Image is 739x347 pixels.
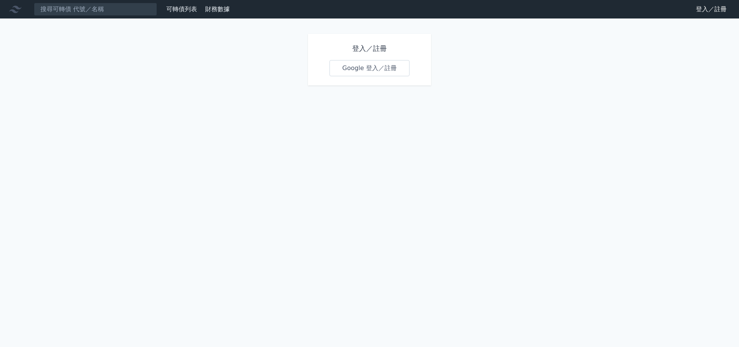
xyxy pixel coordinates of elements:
[34,3,157,16] input: 搜尋可轉債 代號／名稱
[205,5,230,13] a: 財務數據
[166,5,197,13] a: 可轉債列表
[329,43,410,54] h1: 登入／註冊
[329,60,410,76] a: Google 登入／註冊
[690,3,733,15] a: 登入／註冊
